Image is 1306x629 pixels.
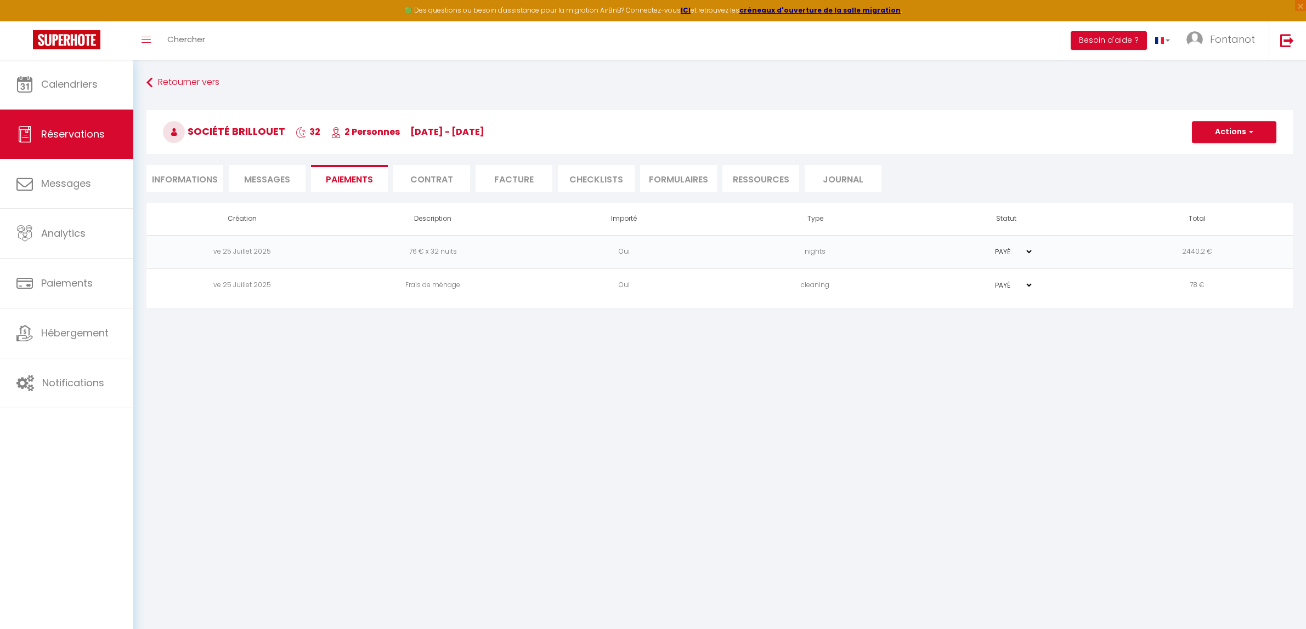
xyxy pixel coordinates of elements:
li: CHECKLISTS [558,165,635,192]
td: ve 25 Juillet 2025 [146,268,337,302]
button: Besoin d'aide ? [1071,31,1147,50]
img: Super Booking [33,30,100,49]
span: 32 [296,125,320,138]
button: Actions [1192,121,1276,143]
li: Informations [146,165,223,192]
li: Paiements [311,165,388,192]
li: Contrat [393,165,470,192]
td: nights [720,235,911,268]
span: Société Brillouet [163,124,285,138]
a: Retourner vers [146,73,1293,93]
td: 76 € x 32 nuits [337,235,528,268]
td: 2440.2 € [1102,235,1293,268]
td: cleaning [720,268,911,302]
th: Total [1102,203,1293,235]
span: Hébergement [41,326,109,340]
img: ... [1186,31,1203,48]
a: ICI [681,5,691,15]
span: Chercher [167,33,205,45]
span: Messages [244,173,290,186]
span: Notifications [42,376,104,390]
iframe: Chat [1259,580,1298,621]
span: Calendriers [41,77,98,91]
span: Paiements [41,276,93,290]
th: Importé [529,203,720,235]
span: Réservations [41,127,105,141]
td: ve 25 Juillet 2025 [146,235,337,268]
span: 2 Personnes [331,125,400,138]
li: Journal [805,165,881,192]
th: Statut [911,203,1101,235]
span: [DATE] - [DATE] [410,125,484,138]
td: 78 € [1102,268,1293,302]
img: logout [1280,33,1294,47]
th: Description [337,203,528,235]
td: Oui [529,268,720,302]
td: Frais de ménage [337,268,528,302]
li: FORMULAIRES [640,165,717,192]
li: Facture [476,165,552,192]
a: ... Fontanot [1178,21,1269,60]
li: Ressources [722,165,799,192]
td: Oui [529,235,720,268]
th: Création [146,203,337,235]
a: Chercher [159,21,213,60]
th: Type [720,203,911,235]
span: Messages [41,176,91,190]
span: Fontanot [1210,32,1255,46]
span: Analytics [41,226,86,240]
a: créneaux d'ouverture de la salle migration [739,5,901,15]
